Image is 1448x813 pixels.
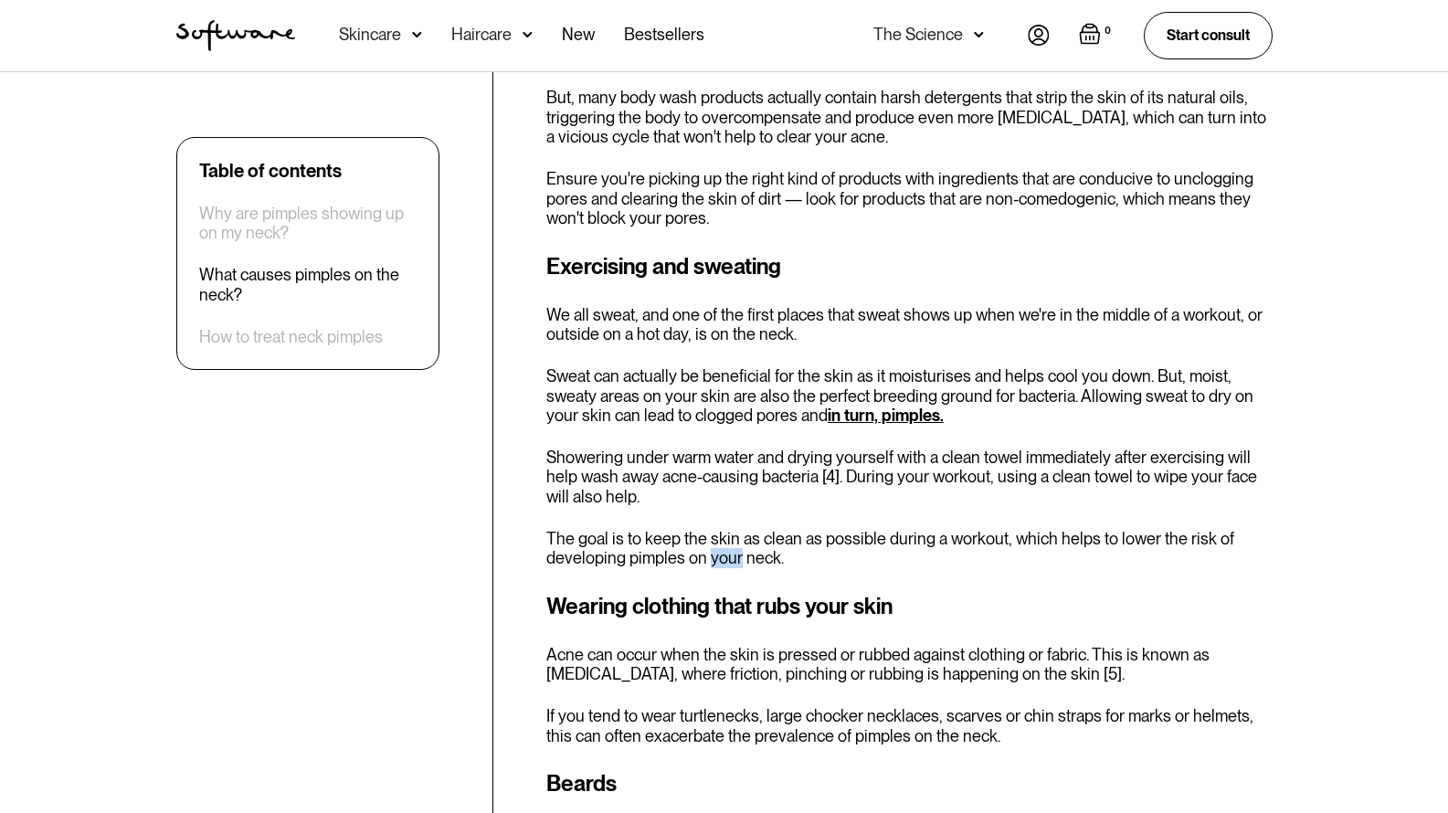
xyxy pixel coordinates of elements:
a: home [176,20,295,51]
p: Sweat can actually be beneficial for the skin as it moisturises and helps cool you down. But, moi... [546,366,1273,426]
img: arrow down [974,26,984,44]
a: Why are pimples showing up on my neck? [199,204,417,243]
a: in turn, pimples. [828,406,944,425]
a: Start consult [1144,12,1273,58]
p: Showering under warm water and drying yourself with a clean towel immediately after exercising wi... [546,448,1273,507]
p: Ensure you're picking up the right kind of products with ingredients that are conducive to unclog... [546,169,1273,228]
p: If you tend to wear turtlenecks, large chocker necklaces, scarves or chin straps for marks or hel... [546,706,1273,745]
p: But, many body wash products actually contain harsh detergents that strip the skin of its natural... [546,88,1273,147]
h3: Beards [546,767,1273,800]
p: The goal is to keep the skin as clean as possible during a workout, which helps to lower the risk... [546,529,1273,568]
a: How to treat neck pimples [199,327,383,347]
h3: Wearing clothing that rubs your skin [546,590,1273,623]
img: arrow down [523,26,533,44]
div: Table of contents [199,160,342,182]
p: We all sweat, and one of the first places that sweat shows up when we're in the middle of a worko... [546,305,1273,344]
div: 0 [1101,23,1115,39]
a: Open empty cart [1079,23,1115,48]
div: Haircare [451,26,512,44]
p: Acne can occur when the skin is pressed or rubbed against clothing or fabric. This is known as [M... [546,645,1273,684]
a: What causes pimples on the neck? [199,266,417,305]
div: The Science [873,26,963,44]
h3: Exercising and sweating [546,250,1273,283]
img: arrow down [412,26,422,44]
img: Software Logo [176,20,295,51]
div: Skincare [339,26,401,44]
